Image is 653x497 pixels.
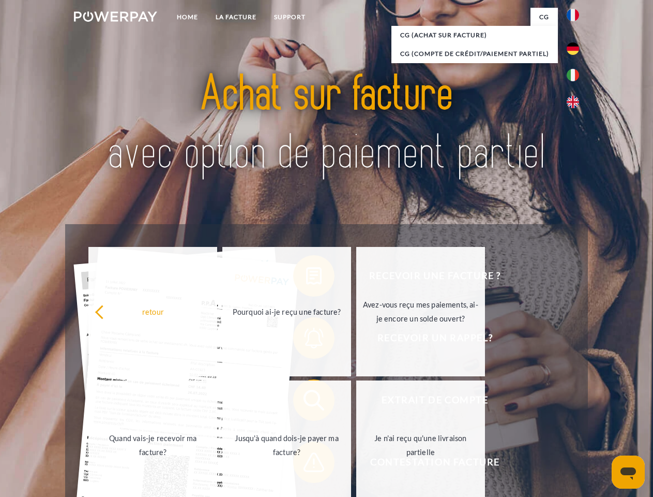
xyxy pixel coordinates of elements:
a: CG (achat sur facture) [391,26,558,45]
a: Support [265,8,314,26]
a: Avez-vous reçu mes paiements, ai-je encore un solde ouvert? [356,247,485,376]
a: CG [530,8,558,26]
div: Pourquoi ai-je reçu une facture? [229,304,345,318]
div: Je n'ai reçu qu'une livraison partielle [362,431,479,459]
img: fr [567,9,579,21]
img: en [567,96,579,108]
img: it [567,69,579,81]
a: LA FACTURE [207,8,265,26]
a: CG (Compte de crédit/paiement partiel) [391,45,558,63]
div: retour [95,304,211,318]
img: logo-powerpay-white.svg [74,11,157,22]
div: Quand vais-je recevoir ma facture? [95,431,211,459]
img: title-powerpay_fr.svg [99,50,554,198]
a: Home [168,8,207,26]
div: Avez-vous reçu mes paiements, ai-je encore un solde ouvert? [362,298,479,326]
iframe: Bouton de lancement de la fenêtre de messagerie [612,456,645,489]
img: de [567,42,579,55]
div: Jusqu'à quand dois-je payer ma facture? [229,431,345,459]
